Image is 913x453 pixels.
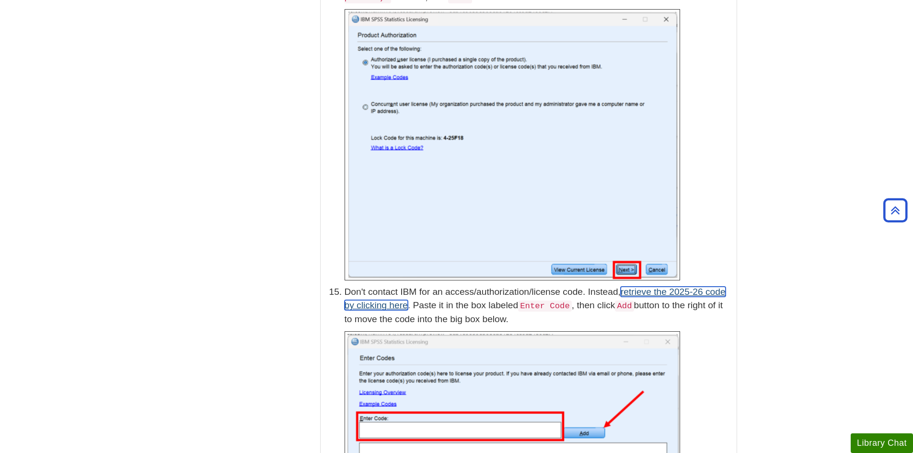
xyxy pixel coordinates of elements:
[880,204,911,217] a: Back to Top
[345,287,726,311] a: retrieve the 2025-26 code by clicking here
[518,301,572,312] code: Enter Code
[851,433,913,453] button: Library Chat
[345,9,680,280] img: 'Product Authorization' window, 'Authorized user license (I purchased a single copy of the produc...
[345,285,732,327] p: Don't contact IBM for an access/authorization/license code. Instead, . Paste it in the box labele...
[615,301,634,312] code: Add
